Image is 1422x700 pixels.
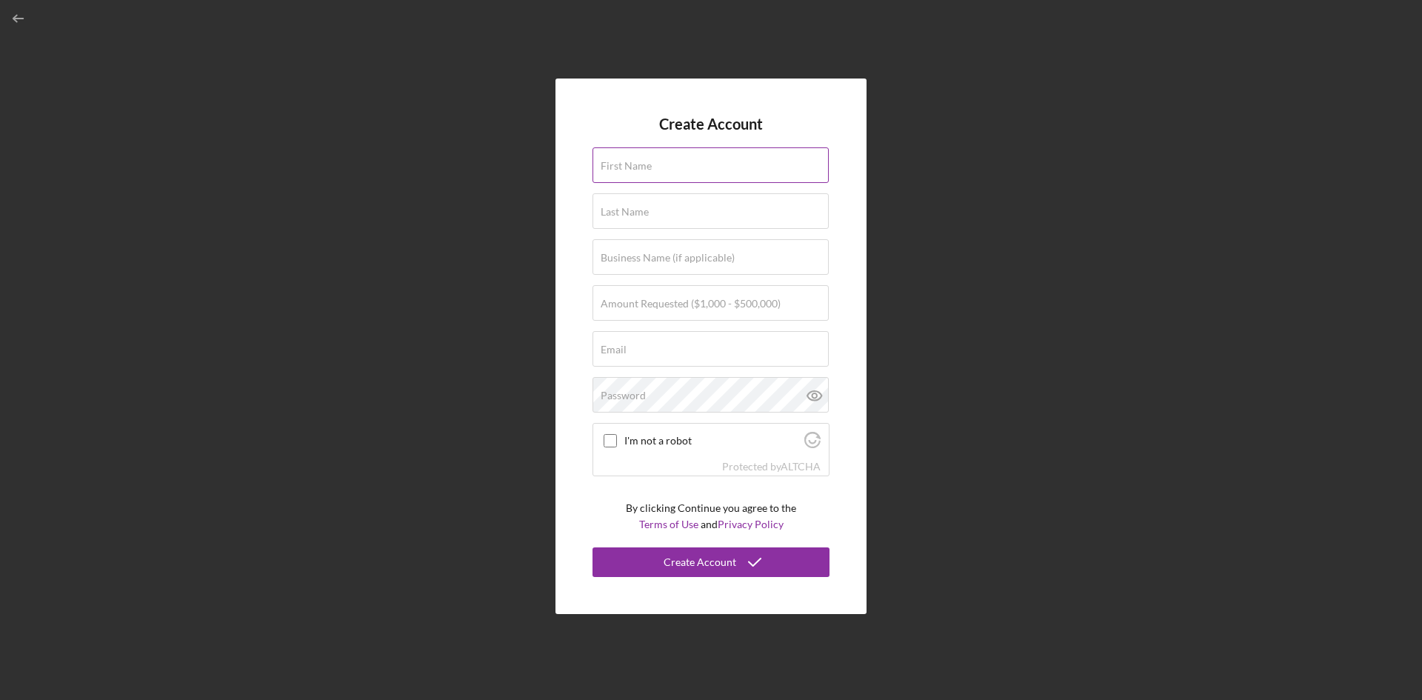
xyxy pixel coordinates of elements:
[601,298,781,310] label: Amount Requested ($1,000 - $500,000)
[804,438,821,450] a: Visit Altcha.org
[718,518,784,530] a: Privacy Policy
[601,160,652,172] label: First Name
[722,461,821,473] div: Protected by
[626,500,796,533] p: By clicking Continue you agree to the and
[659,116,763,133] h4: Create Account
[601,390,646,401] label: Password
[592,547,829,577] button: Create Account
[601,206,649,218] label: Last Name
[601,252,735,264] label: Business Name (if applicable)
[639,518,698,530] a: Terms of Use
[624,435,800,447] label: I'm not a robot
[601,344,627,356] label: Email
[781,460,821,473] a: Visit Altcha.org
[664,547,736,577] div: Create Account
